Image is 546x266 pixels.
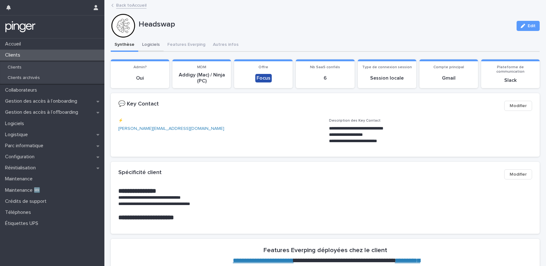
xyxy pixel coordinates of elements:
button: Modifier [504,169,532,179]
button: Autres infos [209,39,242,52]
span: Type de connexion session [362,65,412,69]
button: Modifier [504,101,532,111]
span: ⚡️ [118,119,123,123]
p: Gestion des accès à l’offboarding [3,109,83,115]
button: Features Everping [164,39,209,52]
span: Modifier [510,171,527,178]
p: Logistique [3,132,33,138]
p: Clients archivés [3,75,45,81]
p: Clients [3,52,25,58]
button: Logiciels [138,39,164,52]
span: Nb SaaS confiés [310,65,340,69]
p: Maintenance 🆕 [3,187,45,193]
span: Offre [258,65,268,69]
p: Réinitialisation [3,165,41,171]
span: MDM [197,65,206,69]
p: Étiquettes UPS [3,221,43,227]
p: Parc informatique [3,143,48,149]
p: Slack [485,77,536,83]
p: Oui [115,75,165,81]
span: Modifier [510,103,527,109]
span: Plateforme de communication [496,65,524,74]
p: Session locale [362,75,413,81]
img: mTgBEunGTSyRkCgitkcU [5,21,36,33]
h2: Spécificité client [118,169,162,176]
h2: 💬 Key Contact [118,101,159,108]
p: Configuration [3,154,40,160]
p: Gestion des accès à l’onboarding [3,98,82,104]
span: Compte principal [433,65,464,69]
p: Téléphones [3,209,36,215]
span: Edit [528,24,536,28]
p: 6 [300,75,351,81]
p: Collaborateurs [3,87,42,93]
p: Gmail [423,75,474,81]
button: Synthèse [111,39,138,52]
p: Headswap [139,20,512,29]
p: Addigy (Mac) / Ninja (PC) [176,72,227,84]
p: Crédits de support [3,198,52,204]
span: Description des Key Contact [329,119,381,123]
button: Edit [517,21,540,31]
p: Accueil [3,41,26,47]
a: Back toAccueil [116,1,146,9]
div: Focus [255,74,272,82]
h2: Features Everping déployées chez le client [264,246,387,254]
p: Maintenance [3,176,38,182]
a: [PERSON_NAME][EMAIL_ADDRESS][DOMAIN_NAME] [118,126,224,131]
span: Admin? [133,65,147,69]
p: Clients [3,65,27,70]
p: Logiciels [3,121,29,127]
